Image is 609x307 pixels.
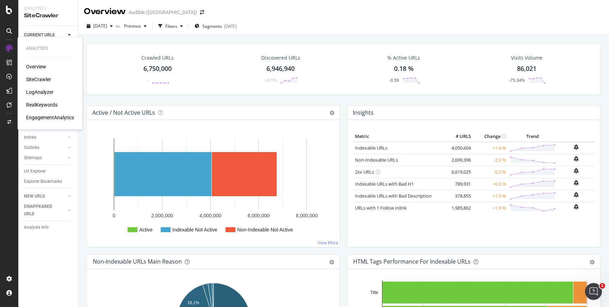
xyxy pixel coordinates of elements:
td: -0.2 % [473,166,508,178]
div: Analytics [26,46,74,52]
div: 6,750,000 [143,64,172,73]
button: Filters [155,20,186,32]
div: bell-plus [574,180,579,186]
div: gear [590,260,595,265]
h4: Active / Not Active URLs [92,108,155,118]
a: Outlinks [24,144,66,151]
div: bell-plus [574,168,579,174]
a: Overview [26,63,46,70]
div: -0.59 [389,77,399,83]
th: Change [473,131,508,142]
div: +0.1% [265,77,277,83]
div: Analytics [24,6,72,12]
a: View More [318,240,338,246]
a: Analysis Info [24,224,73,231]
div: Non-Indexable URLs Main Reason [93,258,182,265]
th: Metric [353,131,444,142]
text: 2,000,000 [151,213,173,218]
a: Non-Indexable URLs [355,157,398,163]
th: # URLS [444,131,473,142]
div: -75.34% [509,77,525,83]
div: Inlinks [24,134,36,141]
text: Title [370,290,379,295]
div: - [147,77,148,83]
div: gear [329,260,334,265]
text: Non-Indexable Not Active [237,227,293,233]
div: 86,021 [517,64,536,73]
svg: A chart. [93,131,334,241]
a: LogAnalyzer [26,89,54,96]
text: Active [139,227,153,233]
div: HTML Tags Performance for Indexable URLs [353,258,470,265]
a: Indexable URLs with Bad Description [355,193,432,199]
a: EngagementAnalytics [26,114,74,121]
div: Analysis Info [24,224,49,231]
td: +1.3 % [473,190,508,202]
i: Options [330,110,334,115]
text: 8,000,000 [296,213,318,218]
div: Visits Volume [511,54,542,61]
div: 0.18 % [394,64,414,73]
div: bell-plus [574,156,579,162]
a: Indexable URLs with Bad H1 [355,181,414,187]
div: 6,946,940 [266,64,295,73]
a: Url Explorer [24,168,73,175]
a: 2xx URLs [355,169,374,175]
a: RealKeywords [26,101,57,108]
div: bell-plus [574,204,579,210]
td: +0.2 % [473,178,508,190]
text: 4,000,000 [199,213,221,218]
td: 378,855 [444,190,473,202]
text: 0 [113,213,116,218]
span: 1 [599,283,605,289]
td: 2,699,396 [444,154,473,166]
div: Outlinks [24,144,39,151]
div: [DATE] [224,23,237,29]
text: 6,000,000 [248,213,270,218]
td: 1,985,862 [444,202,473,214]
span: Segments [202,23,222,29]
div: Overview [84,6,126,18]
div: Crawled URLs [141,54,174,61]
div: SiteCrawler [24,12,72,20]
div: Filters [165,23,177,29]
div: arrow-right-arrow-left [200,10,204,15]
div: % Active URLs [387,54,420,61]
span: 2025 Aug. 1st [93,23,107,29]
span: Previous [121,23,141,29]
td: 789,931 [444,178,473,190]
a: Explorer Bookmarks [24,178,73,185]
div: Url Explorer [24,168,46,175]
h4: Insights [353,108,374,118]
td: -2.0 % [473,154,508,166]
div: Audible ([GEOGRAPHIC_DATA]) [129,9,197,16]
th: Trend [508,131,558,142]
div: bell-plus [574,192,579,198]
button: [DATE] [84,20,116,32]
text: 18.1% [187,300,199,305]
a: URLs with 1 Follow Inlink [355,205,407,211]
div: bell-plus [574,144,579,150]
div: Discovered URLs [261,54,300,61]
div: Explorer Bookmarks [24,178,62,185]
span: vs [116,23,121,29]
div: NEW URLS [24,193,45,200]
td: 6,619,025 [444,166,473,178]
a: Inlinks [24,134,66,141]
a: Sitemaps [24,154,66,162]
text: Indexable Not Active [172,227,217,233]
button: Segments[DATE] [192,20,240,32]
button: Previous [121,20,149,32]
td: +1.9 % [473,202,508,214]
div: Sitemaps [24,154,42,162]
td: +1.4 % [473,142,508,154]
a: SiteCrawler [26,76,51,83]
iframe: Intercom live chat [585,283,602,300]
div: CURRENT URLS [24,31,55,39]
